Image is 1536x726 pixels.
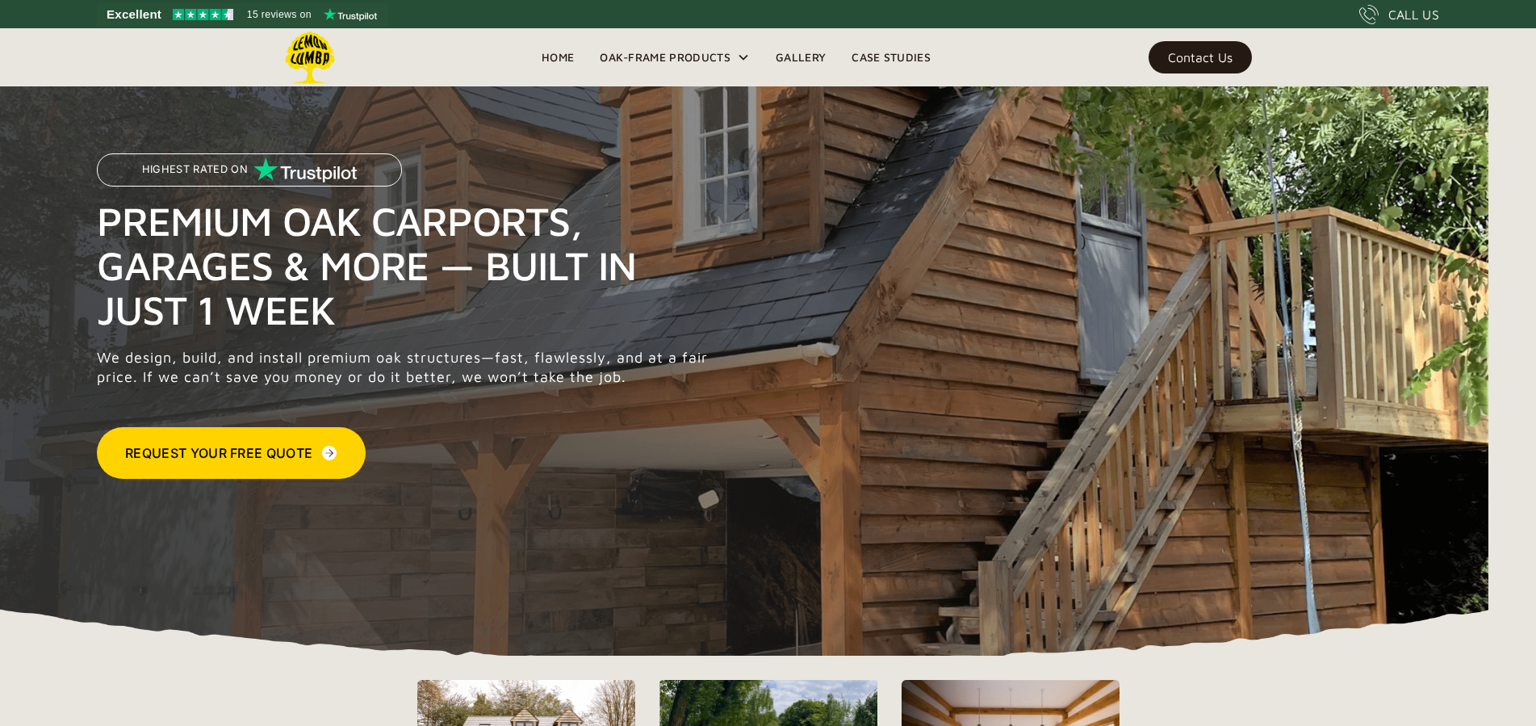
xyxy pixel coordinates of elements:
[97,427,366,479] a: Request Your Free Quote
[173,9,233,20] img: Trustpilot 4.5 stars
[600,48,730,67] div: Oak-Frame Products
[1388,5,1439,24] div: CALL US
[97,3,388,26] a: See Lemon Lumba reviews on Trustpilot
[97,199,717,332] h1: Premium Oak Carports, Garages & More — Built in Just 1 Week
[125,443,312,463] div: Request Your Free Quote
[1359,5,1439,24] a: CALL US
[142,164,248,175] p: Highest Rated on
[763,45,839,69] a: Gallery
[97,153,402,199] a: Highest Rated on
[1149,41,1252,73] a: Contact Us
[839,45,944,69] a: Case Studies
[1168,52,1233,63] div: Contact Us
[107,5,161,24] span: Excellent
[529,45,587,69] a: Home
[587,28,763,86] div: Oak-Frame Products
[324,8,377,21] img: Trustpilot logo
[97,348,717,387] p: We design, build, and install premium oak structures—fast, flawlessly, and at a fair price. If we...
[247,5,312,24] span: 15 reviews on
